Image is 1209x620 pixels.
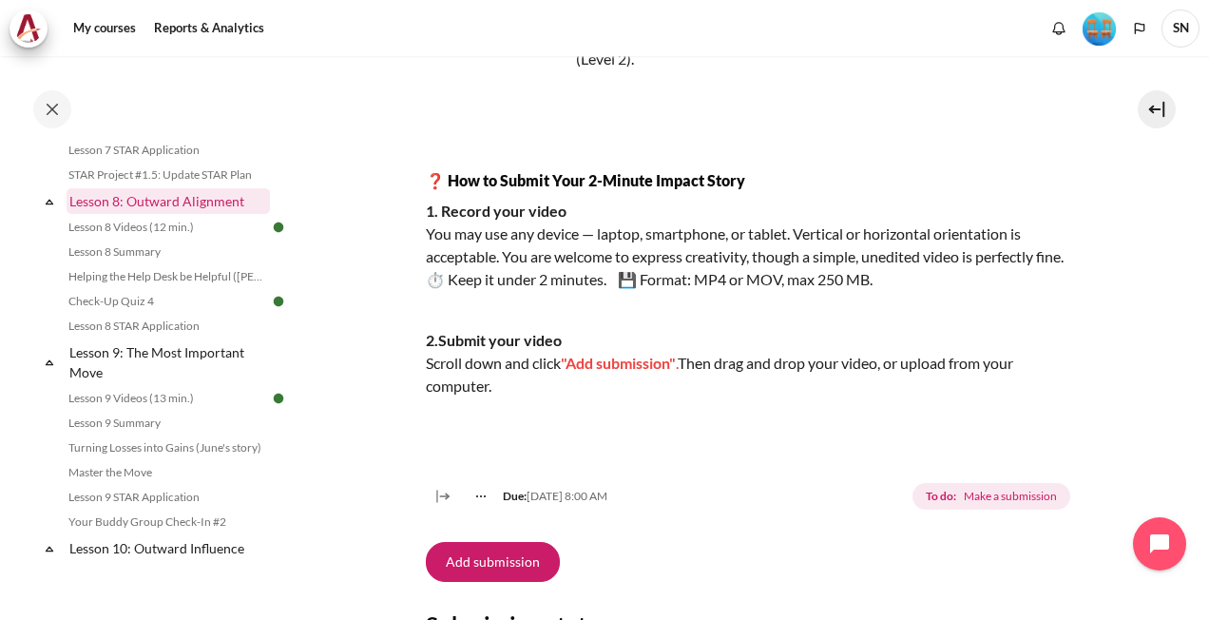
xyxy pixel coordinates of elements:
p: You may use any device — laptop, smartphone, or tablet. Vertical or horizontal orientation is acc... [426,200,1074,291]
span: . [676,354,678,372]
img: Done [270,219,287,236]
a: Lesson 9 Summary [63,412,270,435]
a: Lesson 8 Videos (12 min.) [63,216,270,239]
a: Lesson 10: Outward Influence [67,535,270,561]
span: Collapse [40,539,59,558]
a: Lesson 8 Summary [63,241,270,263]
button: Add submission [426,542,560,582]
img: Architeck [15,14,42,43]
a: Check-Up Quiz 4 [63,290,270,313]
button: Languages [1125,14,1154,43]
a: Lesson 9: The Most Important Move [67,339,270,385]
a: Reports & Analytics [147,10,271,48]
strong: Due: [503,489,527,503]
span: Collapse [40,353,59,372]
a: My courses [67,10,143,48]
a: Turning Losses into Gains (June's story) [63,436,270,459]
div: [DATE] 8:00 AM [460,488,607,505]
a: Helping the Help Desk be Helpful ([PERSON_NAME]'s Story) [63,265,270,288]
a: Lesson 10 Videos (19 min.) [63,563,270,586]
div: Completion requirements for STAR Impact Story Video Submission [912,479,1073,513]
p: Scroll down and click Then drag and drop your video, or upload from your computer. [426,329,1074,397]
a: Your Buddy Group Check-In #2 [63,511,270,533]
strong: 1. Record your video [426,202,566,220]
img: Level #4 [1083,12,1116,46]
a: Level #4 [1075,10,1123,46]
span: Collapse [40,192,59,211]
img: Done [270,293,287,310]
a: STAR Project #1.5: Update STAR Plan [63,164,270,186]
a: Lesson 8: Outward Alignment [67,188,270,214]
img: Done [270,566,287,583]
a: Master the Move [63,461,270,484]
span: "Add submission" [561,354,676,372]
span: Make a submission [964,488,1057,505]
a: Architeck Architeck [10,10,57,48]
a: Lesson 8 STAR Application [63,315,270,338]
div: Show notification window with no new notifications [1045,14,1073,43]
strong: To do: [926,488,956,505]
strong: 2.Submit your video [426,331,562,349]
a: Lesson 7 STAR Application [63,139,270,162]
span: SN [1161,10,1199,48]
strong: ❓ How to Submit Your 2-Minute Impact Story [426,171,745,189]
a: User menu [1161,10,1199,48]
a: Lesson 9 STAR Application [63,486,270,509]
img: Done [270,390,287,407]
div: Level #4 [1083,10,1116,46]
a: Lesson 9 Videos (13 min.) [63,387,270,410]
